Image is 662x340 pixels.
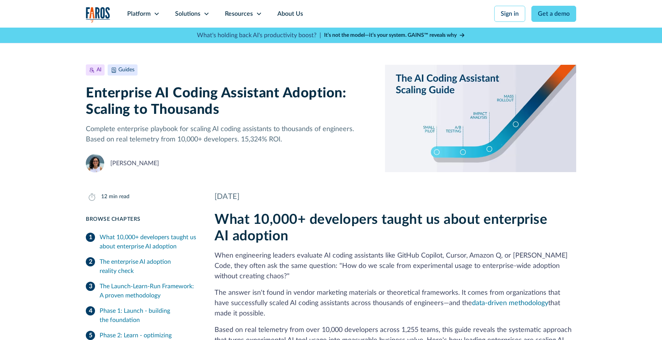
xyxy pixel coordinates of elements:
[86,154,104,172] img: Naomi Lurie
[86,7,110,23] a: home
[110,159,159,168] div: [PERSON_NAME]
[494,6,525,22] a: Sign in
[385,64,576,172] img: Illustration of hockey stick-like scaling from pilot to mass rollout
[225,9,253,18] div: Resources
[472,300,548,307] a: data-driven methodology
[86,124,373,145] p: Complete enterprise playbook for scaling AI coding assistants to thousands of engineers. Based on...
[100,306,196,325] div: Phase 1: Launch - building the foundation
[97,66,102,74] div: AI
[86,85,373,118] h1: Enterprise AI Coding Assistant Adoption: Scaling to Thousands
[531,6,576,22] a: Get a demo
[175,9,200,18] div: Solutions
[86,279,196,303] a: The Launch-Learn-Run Framework: A proven methodology
[215,212,576,245] h2: What 10,000+ developers taught us about enterprise AI adoption
[324,31,465,39] a: It’s not the model—it’s your system. GAINS™ reveals why
[86,215,196,223] div: Browse Chapters
[86,254,196,279] a: The enterprise AI adoption reality check
[100,257,196,276] div: The enterprise AI adoption reality check
[86,7,110,23] img: Logo of the analytics and reporting company Faros.
[215,288,576,319] p: The answer isn't found in vendor marketing materials or theoretical frameworks. It comes from org...
[215,191,576,202] div: [DATE]
[86,230,196,254] a: What 10,000+ developers taught us about enterprise AI adoption
[86,303,196,328] a: Phase 1: Launch - building the foundation
[101,193,107,201] div: 12
[109,193,129,201] div: min read
[197,31,321,40] p: What's holding back AI's productivity boost? |
[324,33,457,38] strong: It’s not the model—it’s your system. GAINS™ reveals why
[215,251,576,282] p: When engineering leaders evaluate AI coding assistants like GitHub Copilot, Cursor, Amazon Q, or ...
[127,9,151,18] div: Platform
[100,282,196,300] div: The Launch-Learn-Run Framework: A proven methodology
[100,233,196,251] div: What 10,000+ developers taught us about enterprise AI adoption
[118,66,134,74] div: Guides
